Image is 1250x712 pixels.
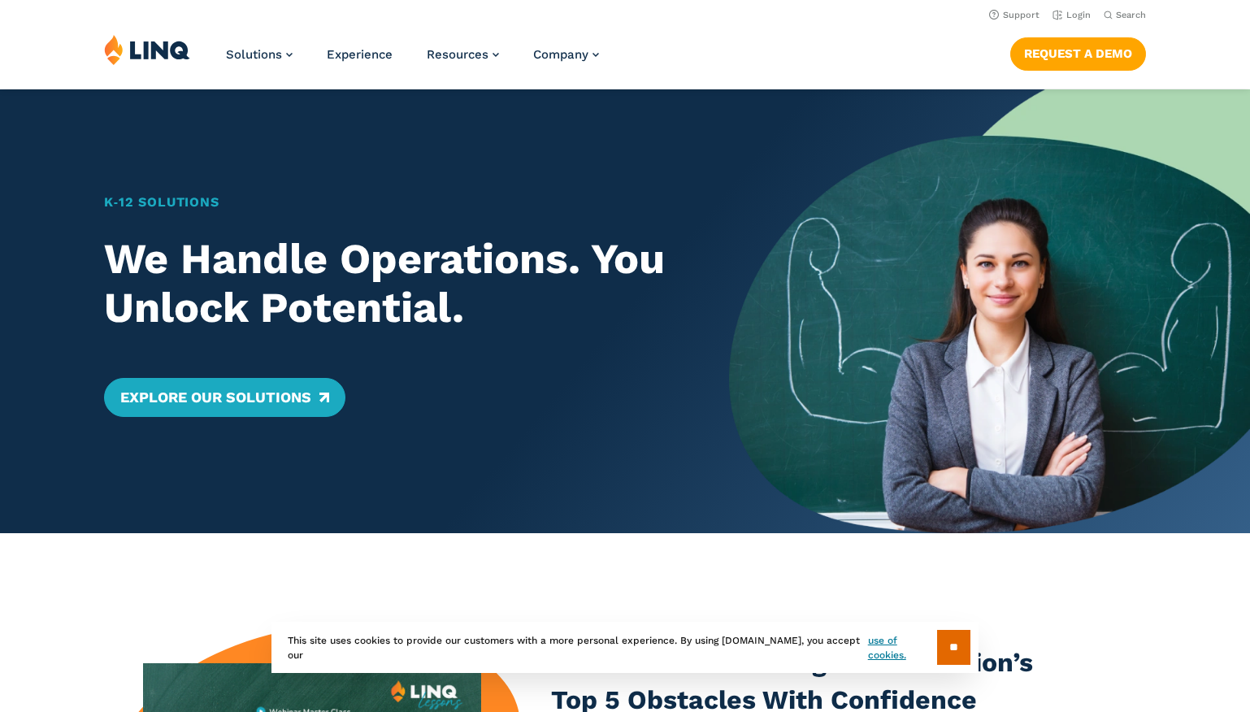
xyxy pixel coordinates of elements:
span: Solutions [226,47,282,62]
div: This site uses cookies to provide our customers with a more personal experience. By using [DOMAIN... [271,622,979,673]
a: Support [989,10,1039,20]
img: Home Banner [729,89,1250,533]
nav: Primary Navigation [226,34,599,88]
a: Request a Demo [1010,37,1146,70]
h1: K‑12 Solutions [104,193,678,212]
a: Login [1053,10,1091,20]
button: Open Search Bar [1104,9,1146,21]
a: Company [533,47,599,62]
a: Explore Our Solutions [104,378,345,417]
a: use of cookies. [868,633,937,662]
a: Solutions [226,47,293,62]
h2: We Handle Operations. You Unlock Potential. [104,235,678,332]
a: Resources [427,47,499,62]
span: Search [1116,10,1146,20]
span: Resources [427,47,488,62]
nav: Button Navigation [1010,34,1146,70]
img: LINQ | K‑12 Software [104,34,190,65]
span: Company [533,47,588,62]
a: Experience [327,47,393,62]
